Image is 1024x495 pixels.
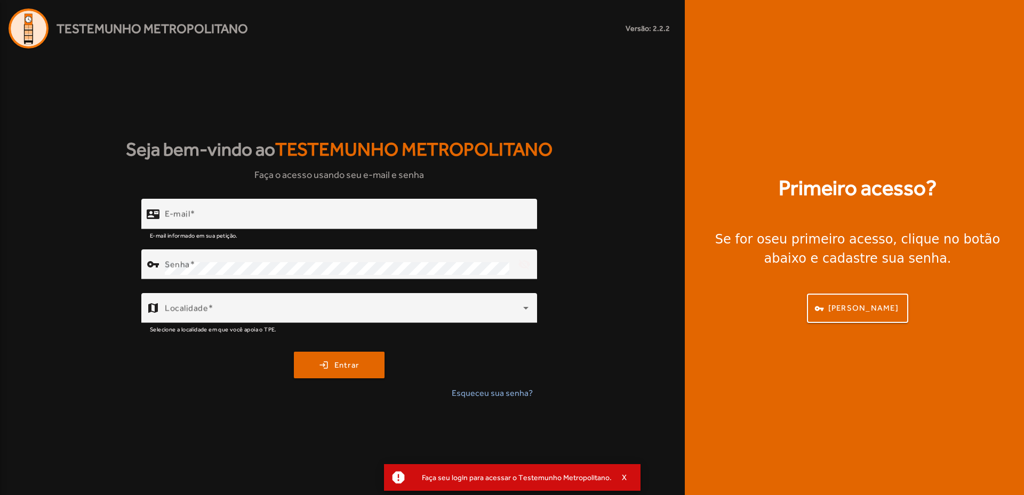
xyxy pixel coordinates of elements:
[275,139,553,160] span: Testemunho Metropolitano
[807,294,908,323] button: [PERSON_NAME]
[165,303,208,313] mat-label: Localidade
[626,23,670,34] small: Versão: 2.2.2
[9,9,49,48] img: Logo Agenda
[779,172,937,204] strong: Primeiro acesso?
[334,359,359,371] span: Entrar
[452,387,533,400] span: Esqueceu sua senha?
[828,302,899,314] span: [PERSON_NAME]
[511,251,537,277] mat-icon: visibility_off
[612,473,638,482] button: X
[57,19,248,38] span: Testemunho Metropolitano
[147,302,159,314] mat-icon: map
[147,258,159,271] mat-icon: vpn_key
[165,259,190,270] mat-label: Senha
[150,229,238,241] mat-hint: E-mail informado em sua petição.
[622,473,627,482] span: X
[698,230,1018,268] div: Se for o , clique no botão abaixo e cadastre sua senha.
[390,469,406,485] mat-icon: report
[765,232,893,247] strong: seu primeiro acesso
[413,470,612,485] div: Faça seu login para acessar o Testemunho Metropolitano.
[294,352,385,378] button: Entrar
[254,167,424,182] span: Faça o acesso usando seu e-mail e senha
[126,135,553,164] strong: Seja bem-vindo ao
[147,208,159,221] mat-icon: contact_mail
[165,209,190,219] mat-label: E-mail
[150,323,277,335] mat-hint: Selecione a localidade em que você apoia o TPE.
